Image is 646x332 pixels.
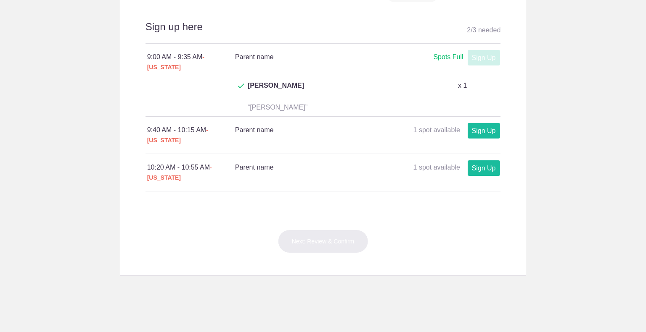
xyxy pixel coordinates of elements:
span: - [US_STATE] [147,164,212,181]
h2: Sign up here [146,20,501,44]
span: / [471,26,472,34]
h4: Parent name [235,125,367,135]
span: [PERSON_NAME] [248,81,304,101]
a: Sign Up [468,160,500,176]
div: 9:40 AM - 10:15 AM [147,125,235,145]
button: Next: Review & Confirm [278,230,368,253]
p: x 1 [458,81,467,91]
div: 2 3 needed [467,24,500,37]
span: 1 spot available [413,164,460,171]
a: Sign Up [468,123,500,139]
span: “[PERSON_NAME]” [248,104,307,111]
span: - [US_STATE] [147,54,204,71]
span: - [US_STATE] [147,127,208,144]
img: Check dark green [238,84,244,89]
div: Spots Full [433,52,463,63]
h4: Parent name [235,162,367,173]
div: 10:20 AM - 10:55 AM [147,162,235,183]
h4: Parent name [235,52,367,62]
span: 1 spot available [413,126,460,133]
div: 9:00 AM - 9:35 AM [147,52,235,72]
